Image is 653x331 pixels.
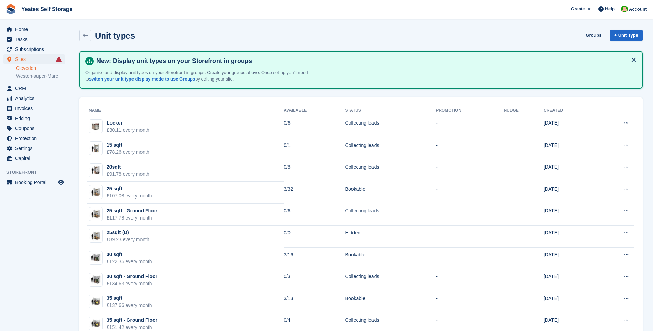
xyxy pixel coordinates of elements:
[284,116,345,138] td: 0/6
[3,94,65,103] a: menu
[284,105,345,116] th: Available
[544,160,596,182] td: [DATE]
[345,226,436,248] td: Hidden
[544,247,596,269] td: [DATE]
[107,185,152,192] div: 25 sqft
[15,114,56,123] span: Pricing
[3,143,65,153] a: menu
[284,291,345,313] td: 3/13
[544,138,596,160] td: [DATE]
[544,182,596,204] td: [DATE]
[107,171,149,178] div: £91.78 every month
[621,6,628,12] img: Angela Field
[107,251,152,258] div: 30 sqft
[544,269,596,291] td: [DATE]
[107,324,157,331] div: £151.42 every month
[345,247,436,269] td: Bookable
[544,204,596,226] td: [DATE]
[107,236,149,243] div: £89.23 every month
[19,3,75,15] a: Yeates Self Storage
[107,119,149,127] div: Locker
[6,4,16,14] img: stora-icon-8386f47178a22dfd0bd8f6a31ec36ba5ce8667c1dd55bd0f319d3a0aa187defe.svg
[3,24,65,34] a: menu
[89,209,102,219] img: 25-sqft-unit.jpg
[345,138,436,160] td: Collecting leads
[436,291,504,313] td: -
[107,295,152,302] div: 35 sqft
[544,116,596,138] td: [DATE]
[436,116,504,138] td: -
[284,138,345,160] td: 0/1
[89,253,102,263] img: 30-sqft-unit.jpg
[16,73,65,79] a: Weston-super-Mare
[107,127,149,134] div: £30.11 every month
[56,56,62,62] i: Smart entry sync failures have occurred
[15,134,56,143] span: Protection
[345,160,436,182] td: Collecting leads
[15,124,56,133] span: Coupons
[284,204,345,226] td: 0/6
[436,182,504,204] td: -
[284,269,345,291] td: 0/3
[610,30,643,41] a: + Unit Type
[436,269,504,291] td: -
[107,207,157,214] div: 25 sqft - Ground Floor
[95,31,135,40] h2: Unit types
[284,160,345,182] td: 0/8
[89,231,102,241] img: 25-sqft-unit.jpg
[15,178,56,187] span: Booking Portal
[15,84,56,93] span: CRM
[107,280,157,287] div: £134.63 every month
[544,291,596,313] td: [DATE]
[3,178,65,187] a: menu
[345,291,436,313] td: Bookable
[94,57,636,65] h4: New: Display unit types on your Storefront in groups
[107,214,157,222] div: £117.78 every month
[107,302,152,309] div: £137.66 every month
[345,116,436,138] td: Collecting leads
[15,143,56,153] span: Settings
[89,275,102,285] img: 30-sqft-unit.jpg
[107,163,149,171] div: 20sqft
[15,104,56,113] span: Invoices
[89,143,102,153] img: 15-sqft-unit.jpg
[15,24,56,34] span: Home
[345,182,436,204] td: Bookable
[89,187,102,197] img: 25-sqft-unit.jpg
[571,6,585,12] span: Create
[89,319,102,329] img: 35-sqft-unit.jpg
[583,30,604,41] a: Groups
[3,134,65,143] a: menu
[284,182,345,204] td: 3/32
[15,94,56,103] span: Analytics
[605,6,615,12] span: Help
[345,269,436,291] td: Collecting leads
[107,317,157,324] div: 35 sqft - Ground Floor
[89,120,102,133] img: Locker%20Small%20-%20Plain.jpg
[436,204,504,226] td: -
[107,229,149,236] div: 25sqft (D)
[89,165,102,175] img: 20-sqft-unit.jpg
[345,105,436,116] th: Status
[3,84,65,93] a: menu
[107,258,152,265] div: £122.36 every month
[85,69,326,83] p: Organise and display unit types on your Storefront in groups. Create your groups above. Once set ...
[3,104,65,113] a: menu
[107,192,152,200] div: £107.08 every month
[3,34,65,44] a: menu
[284,226,345,248] td: 0/0
[6,169,69,176] span: Storefront
[629,6,647,13] span: Account
[107,141,149,149] div: 15 sqft
[107,149,149,156] div: £78.26 every month
[15,153,56,163] span: Capital
[16,65,65,72] a: Clevedon
[345,204,436,226] td: Collecting leads
[436,247,504,269] td: -
[15,34,56,44] span: Tasks
[504,105,544,116] th: Nudge
[436,105,504,116] th: Promotion
[87,105,284,116] th: Name
[15,44,56,54] span: Subscriptions
[107,273,157,280] div: 30 sqft - Ground Floor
